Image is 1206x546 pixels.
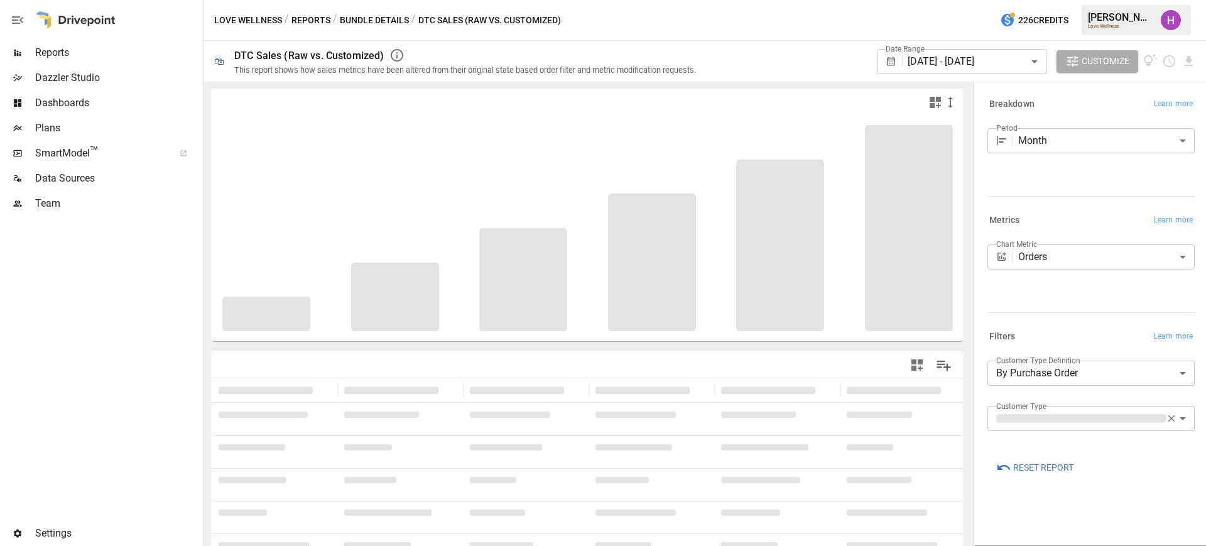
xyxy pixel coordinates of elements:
[291,13,330,28] button: Reports
[234,50,384,62] div: DTC Sales (Raw vs. Customized)
[1018,128,1195,153] div: Month
[1018,13,1068,28] span: 226 Credits
[35,146,166,161] span: SmartModel
[817,381,834,399] button: Sort
[1162,54,1176,68] button: Schedule report
[987,456,1082,479] button: Reset Report
[1057,50,1138,73] button: Customize
[1088,23,1153,29] div: Love Wellness
[35,70,201,85] span: Dazzler Studio
[440,381,457,399] button: Sort
[1082,53,1129,69] span: Customize
[1018,244,1195,270] div: Orders
[691,381,709,399] button: Sort
[1088,11,1153,23] div: [PERSON_NAME]
[234,65,696,75] div: This report shows how sales metrics have been altered from their original state based order filte...
[35,45,201,60] span: Reports
[989,97,1035,111] h6: Breakdown
[333,13,337,28] div: /
[1154,330,1193,343] span: Learn more
[996,401,1046,412] label: Customer Type
[1013,460,1073,476] span: Reset Report
[1161,10,1181,30] img: Harry Antonio
[565,381,583,399] button: Sort
[989,214,1020,227] h6: Metrics
[90,144,99,160] span: ™
[35,96,201,111] span: Dashboards
[35,171,201,186] span: Data Sources
[996,239,1037,249] label: Chart Metric
[214,55,224,67] div: 🛍
[340,13,409,28] button: Bundle Details
[989,330,1016,344] h6: Filters
[987,361,1195,386] div: By Purchase Order
[996,355,1080,366] label: Customer Type Definition
[886,43,925,54] label: Date Range
[1153,3,1188,38] button: Harry Antonio
[285,13,289,28] div: /
[214,13,282,28] button: Love Wellness
[1143,50,1158,73] button: View documentation
[314,381,332,399] button: Sort
[1182,54,1196,68] button: Download report
[908,49,1046,74] div: [DATE] - [DATE]
[411,13,416,28] div: /
[996,123,1018,133] label: Period
[1154,98,1193,111] span: Learn more
[35,196,201,211] span: Team
[35,526,201,541] span: Settings
[930,351,958,379] button: Manage Columns
[942,381,960,399] button: Sort
[995,9,1073,32] button: 226Credits
[1154,214,1193,227] span: Learn more
[35,121,201,136] span: Plans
